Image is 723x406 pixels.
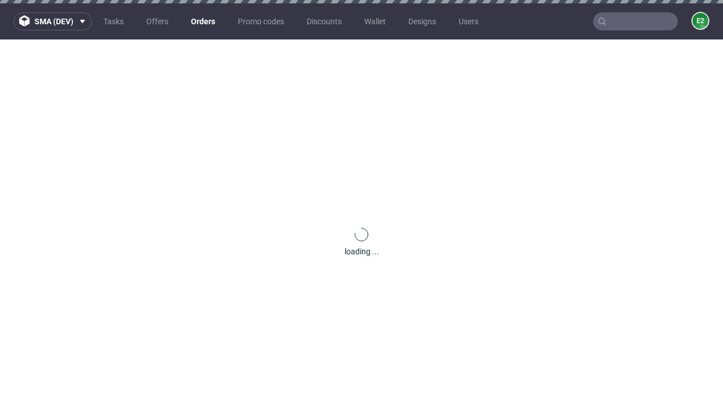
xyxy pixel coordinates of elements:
a: Tasks [97,12,130,30]
a: Designs [402,12,443,30]
a: Wallet [358,12,393,30]
button: sma (dev) [14,12,92,30]
a: Promo codes [231,12,291,30]
div: loading ... [345,246,379,257]
a: Discounts [300,12,349,30]
a: Orders [184,12,222,30]
a: Users [452,12,485,30]
span: sma (dev) [34,17,73,25]
figcaption: e2 [692,13,708,29]
a: Offers [140,12,175,30]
